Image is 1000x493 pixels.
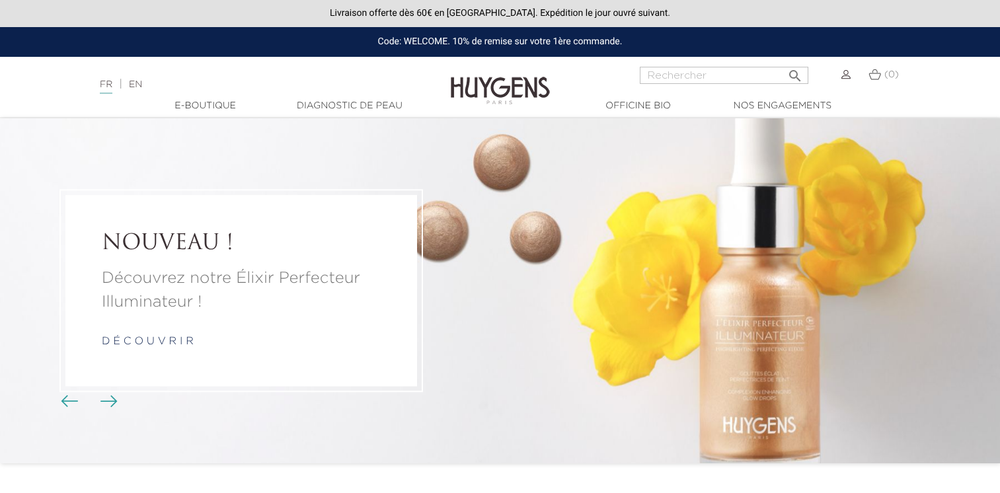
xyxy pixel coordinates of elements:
i:  [787,64,803,80]
input: Rechercher [640,67,808,84]
span: (0) [884,70,899,79]
button:  [783,63,807,81]
div: | [93,77,406,93]
a: Officine Bio [572,99,705,113]
a: d é c o u v r i r [102,337,194,348]
img: Huygens [451,56,550,106]
a: Nos engagements [716,99,849,113]
a: Diagnostic de peau [284,99,416,113]
a: E-Boutique [139,99,272,113]
a: Découvrez notre Élixir Perfecteur Illuminateur ! [102,267,381,315]
div: Boutons du carrousel [66,392,109,412]
a: EN [129,80,142,89]
a: NOUVEAU ! [102,231,381,256]
a: FR [100,80,112,94]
